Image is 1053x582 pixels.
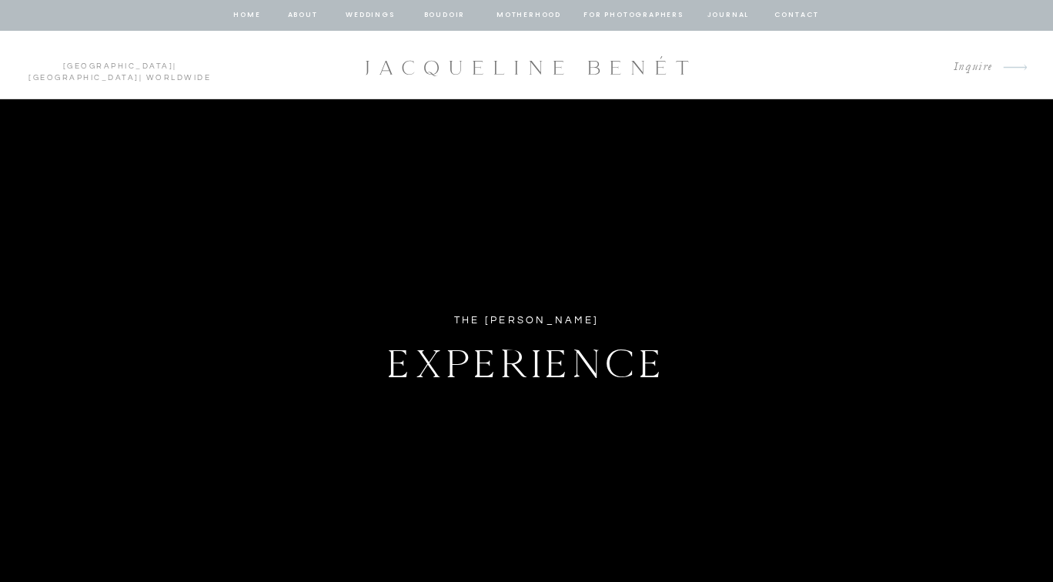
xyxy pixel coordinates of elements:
a: [GEOGRAPHIC_DATA] [28,74,139,82]
h1: Experience [305,333,748,386]
a: contact [772,8,821,22]
p: | | Worldwide [22,61,218,70]
a: [GEOGRAPHIC_DATA] [63,62,174,70]
a: about [286,8,319,22]
a: Weddings [344,8,396,22]
a: journal [704,8,752,22]
a: home [232,8,262,22]
a: Motherhood [496,8,560,22]
a: BOUDOIR [423,8,466,22]
a: Inquire [941,57,993,78]
a: for photographers [583,8,684,22]
div: The [PERSON_NAME] [401,312,652,329]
